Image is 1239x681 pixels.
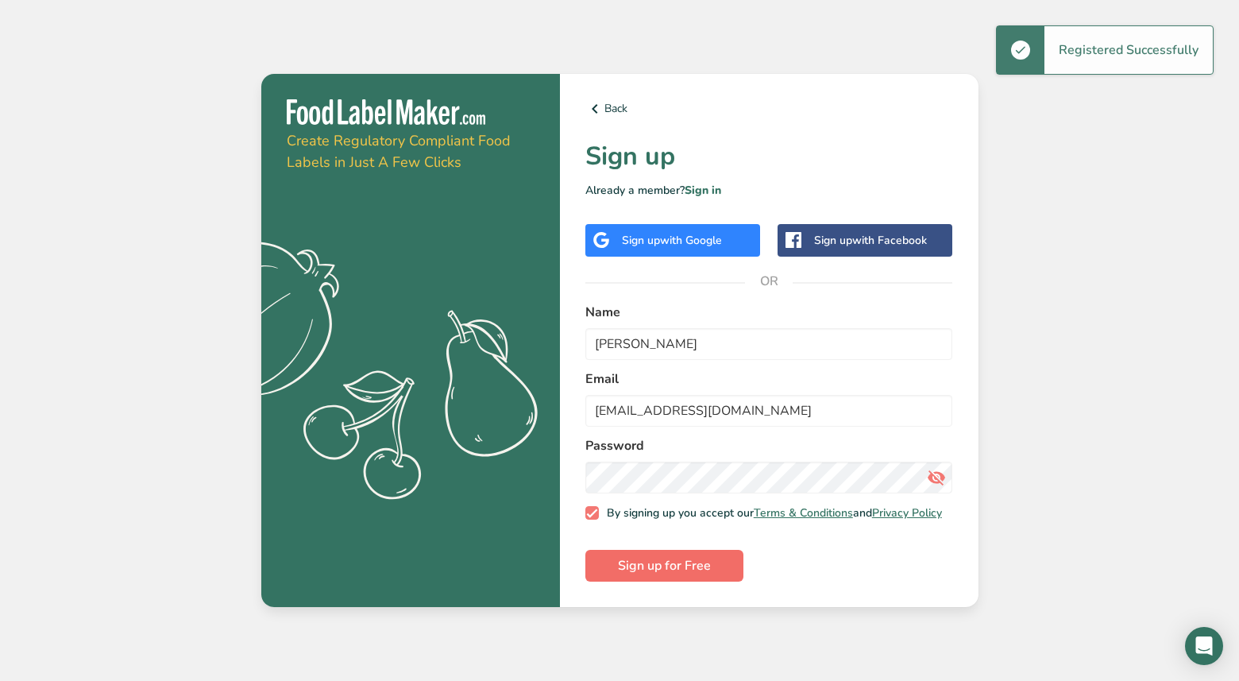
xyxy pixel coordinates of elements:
span: By signing up you accept our and [599,506,942,520]
a: Back [585,99,953,118]
span: with Google [660,233,722,248]
span: OR [745,257,793,305]
input: email@example.com [585,395,953,427]
a: Terms & Conditions [754,505,853,520]
label: Name [585,303,953,322]
a: Sign in [685,183,721,198]
label: Password [585,436,953,455]
span: with Facebook [852,233,927,248]
div: Sign up [814,232,927,249]
p: Already a member? [585,182,953,199]
span: Sign up for Free [618,556,711,575]
div: Sign up [622,232,722,249]
button: Sign up for Free [585,550,743,582]
span: Create Regulatory Compliant Food Labels in Just A Few Clicks [287,131,511,172]
h1: Sign up [585,137,953,176]
a: Privacy Policy [872,505,942,520]
div: Registered Successfully [1044,26,1213,74]
div: Open Intercom Messenger [1185,627,1223,665]
input: John Doe [585,328,953,360]
label: Email [585,370,953,389]
img: Food Label Maker [287,99,485,126]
